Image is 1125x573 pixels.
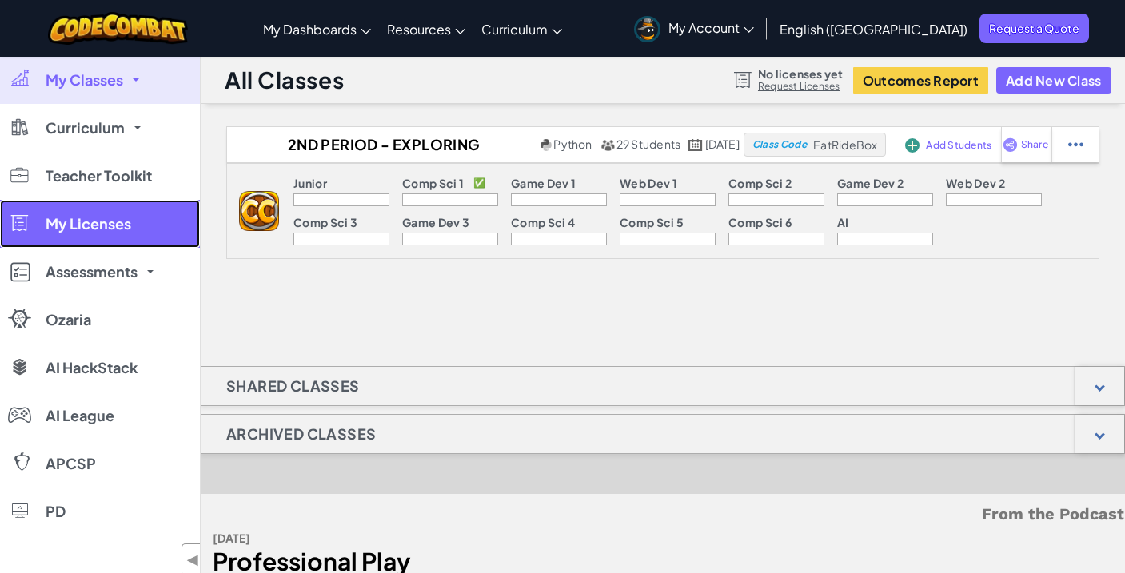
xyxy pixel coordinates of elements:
span: English ([GEOGRAPHIC_DATA]) [780,21,967,38]
p: ✅ [473,177,485,189]
img: python.png [541,139,553,151]
h2: 2nd Period - Exploring Computer Science [227,133,537,157]
span: Curriculum [46,121,125,135]
p: Game Dev 2 [837,177,904,189]
p: AI [837,216,849,229]
button: Outcomes Report [853,67,988,94]
span: My Classes [46,73,123,87]
a: English ([GEOGRAPHIC_DATA]) [772,7,975,50]
a: 2nd Period - Exploring Computer Science Python 29 Students [DATE] [227,133,744,157]
span: Share [1021,140,1048,149]
p: Game Dev 1 [511,177,576,189]
h1: All Classes [225,65,344,95]
span: AI HackStack [46,360,138,375]
p: Comp Sci 4 [511,216,575,229]
div: [DATE] [213,527,656,550]
span: Teacher Toolkit [46,169,152,183]
span: Resources [387,21,451,38]
p: Comp Sci 1 [402,177,464,189]
img: MultipleUsers.png [600,139,615,151]
span: Class Code [752,140,807,149]
img: calendar.svg [688,139,703,151]
h1: Archived Classes [201,414,401,454]
img: IconAddStudents.svg [905,138,920,153]
a: My Dashboards [255,7,379,50]
span: Add Students [926,141,991,150]
span: AI League [46,408,114,423]
span: Curriculum [481,21,548,38]
a: Resources [379,7,473,50]
span: Assessments [46,265,138,279]
img: IconStudentEllipsis.svg [1068,137,1083,152]
span: 29 Students [616,137,681,151]
span: No licenses yet [758,67,843,80]
p: Web Dev 2 [946,177,1005,189]
p: Web Dev 1 [620,177,677,189]
span: My Licenses [46,217,131,231]
p: Game Dev 3 [402,216,469,229]
img: logo [239,191,279,231]
p: Comp Sci 2 [728,177,792,189]
p: Comp Sci 5 [620,216,684,229]
p: Junior [293,177,327,189]
a: My Account [626,3,762,54]
a: Request Licenses [758,80,843,93]
a: Request a Quote [979,14,1089,43]
span: Python [553,137,592,151]
p: Comp Sci 6 [728,216,792,229]
span: EatRideBox [813,137,878,152]
p: Comp Sci 3 [293,216,357,229]
div: Professional Play [213,550,656,573]
h1: Shared Classes [201,366,385,406]
span: Ozaria [46,312,91,327]
span: My Account [668,19,754,36]
span: [DATE] [705,137,740,151]
a: Curriculum [473,7,570,50]
img: avatar [634,16,660,42]
span: My Dashboards [263,21,357,38]
img: CodeCombat logo [48,12,188,45]
h5: From the Podcast [213,502,1124,527]
button: Add New Class [996,67,1111,94]
img: IconShare_Purple.svg [1003,137,1018,152]
span: ◀ [186,548,200,571]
